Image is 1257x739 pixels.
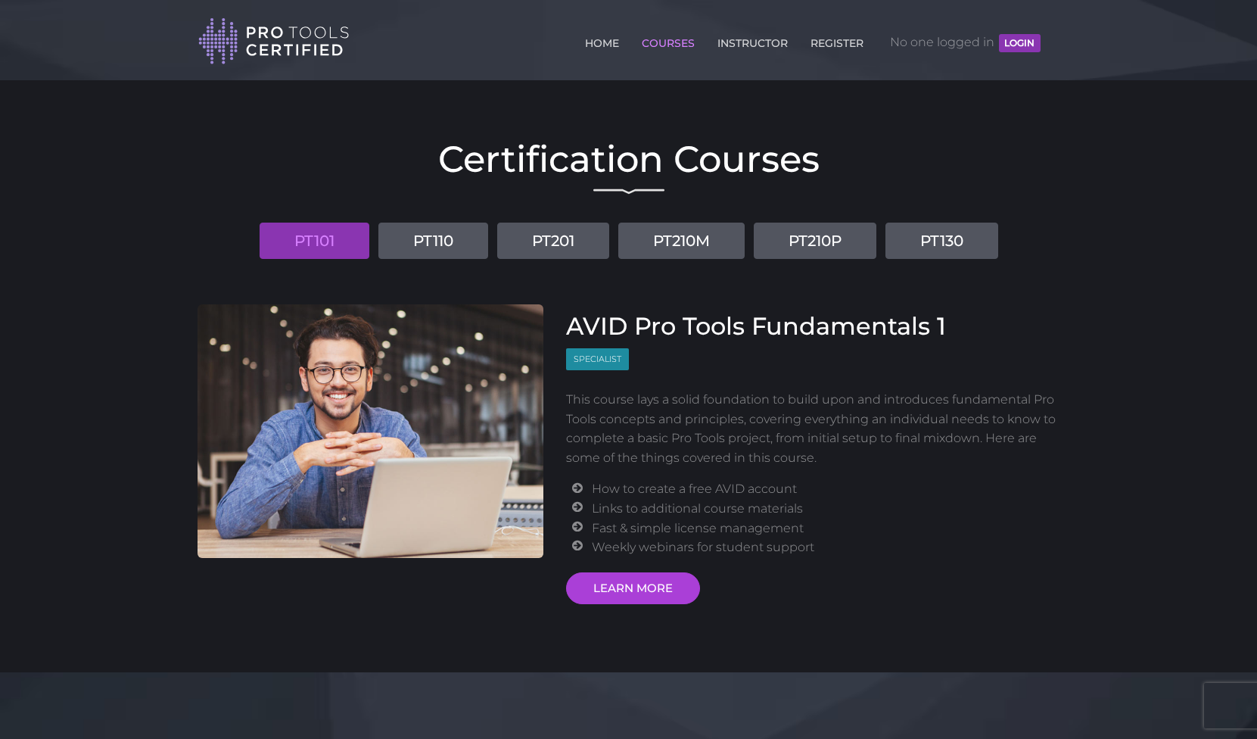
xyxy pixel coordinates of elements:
a: PT201 [497,223,609,259]
li: Weekly webinars for student support [592,538,1059,557]
a: PT210P [754,223,876,259]
li: Links to additional course materials [592,499,1059,519]
a: PT210M [618,223,745,259]
a: PT101 [260,223,369,259]
img: Pro Tools Certified Logo [198,17,350,66]
span: Specialist [566,348,629,370]
li: How to create a free AVID account [592,479,1059,499]
a: PT130 [885,223,998,259]
a: INSTRUCTOR [714,28,792,52]
img: decorative line [593,189,664,195]
p: This course lays a solid foundation to build upon and introduces fundamental Pro Tools concepts a... [566,390,1060,467]
img: AVID Pro Tools Fundamentals 1 Course [198,304,544,558]
a: COURSES [638,28,699,52]
span: No one logged in [890,20,1040,65]
a: REGISTER [807,28,867,52]
li: Fast & simple license management [592,519,1059,538]
h3: AVID Pro Tools Fundamentals 1 [566,312,1060,341]
button: LOGIN [999,34,1040,52]
a: PT110 [378,223,488,259]
h2: Certification Courses [198,141,1060,177]
a: HOME [581,28,623,52]
a: LEARN MORE [566,572,700,604]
